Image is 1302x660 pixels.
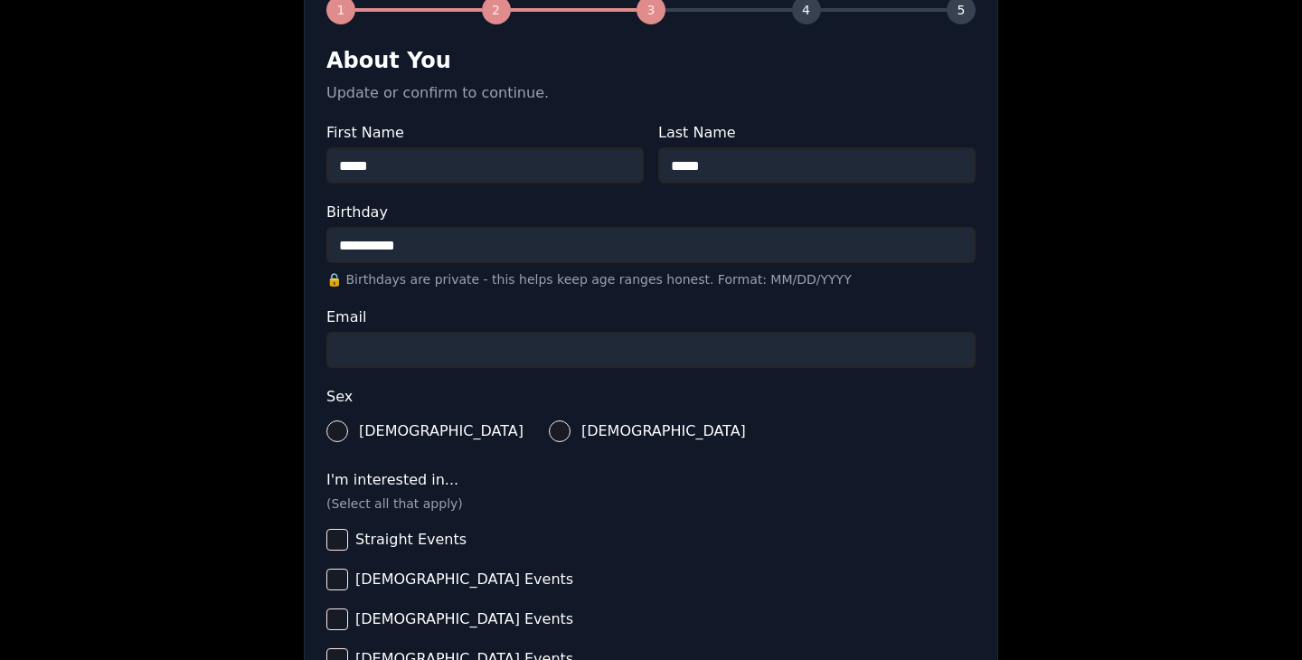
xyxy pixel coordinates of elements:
label: First Name [326,126,644,140]
button: [DEMOGRAPHIC_DATA] Events [326,608,348,630]
label: Sex [326,390,976,404]
p: (Select all that apply) [326,495,976,513]
button: [DEMOGRAPHIC_DATA] Events [326,569,348,590]
span: [DEMOGRAPHIC_DATA] Events [355,612,573,627]
button: [DEMOGRAPHIC_DATA] [326,420,348,442]
label: I'm interested in... [326,473,976,487]
span: [DEMOGRAPHIC_DATA] Events [355,572,573,587]
button: Straight Events [326,529,348,551]
label: Email [326,310,976,325]
button: [DEMOGRAPHIC_DATA] [549,420,571,442]
label: Last Name [658,126,976,140]
span: [DEMOGRAPHIC_DATA] [359,424,524,438]
span: Straight Events [355,533,467,547]
span: [DEMOGRAPHIC_DATA] [581,424,746,438]
p: 🔒 Birthdays are private - this helps keep age ranges honest. Format: MM/DD/YYYY [326,270,976,288]
p: Update or confirm to continue. [326,82,976,104]
label: Birthday [326,205,976,220]
h2: About You [326,46,976,75]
